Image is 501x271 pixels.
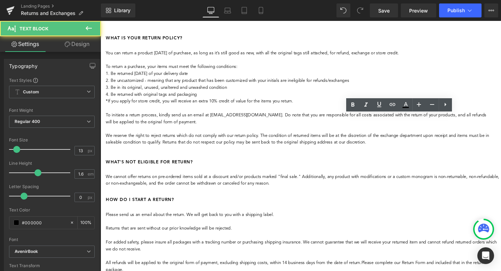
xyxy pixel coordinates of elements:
p: 2. Be uncustomized - meaning that any product that has been customized with your initials are ine... [6,60,411,67]
p: 4. Be returned with original tags and packaging [6,74,411,82]
i: AvenirBook [15,249,38,255]
p: Please send us an email about the return. We will get back to you with a shipping label. [6,201,421,208]
button: Redo [353,3,367,17]
p: You can return a product [DATE] of purchase, as long as it’s still good as new, with all the orig... [6,31,411,45]
h5: WHAT IS YOUR RETURN POLICY? [6,16,421,21]
a: Mobile [253,3,269,17]
span: Save [378,7,390,14]
button: Publish [439,3,482,17]
span: px [88,148,94,153]
span: Publish [447,8,465,13]
p: To initiate a return process, kindly send us an email at [EMAIL_ADDRESS][DOMAIN_NAME]. Do note th... [6,96,411,110]
span: px [88,195,94,200]
b: Custom [23,89,39,95]
button: Undo [336,3,350,17]
div: Text Styles [9,77,95,83]
div: Text Color [9,208,95,212]
a: Preview [401,3,436,17]
p: 1. Be returned [DATE] of your delivery date [6,52,411,60]
div: Text Transform [9,263,95,268]
div: Open Intercom Messenger [477,247,494,264]
a: Desktop [202,3,219,17]
div: % [78,217,94,229]
p: All refunds will be applied to the original form of payment, excluding shipping costs, within 14 ... [6,251,421,266]
div: Font [9,237,95,242]
p: To return a purchase, your items must meet the following conditions: [6,45,411,52]
a: Design [52,36,102,52]
p: We cannot offer returns on pre-ordered items sold at a discount and/or products marked "final sal... [6,161,421,176]
div: Font Size [9,138,95,142]
div: Letter Spacing [9,184,95,189]
span: em [88,172,94,176]
a: Laptop [219,3,236,17]
a: New Library [101,3,135,17]
div: Line Height [9,161,95,166]
p: For added safety, please insure all packages with a tracking number or purchasing shipping insura... [6,230,421,244]
b: Regular 400 [15,119,40,124]
button: More [484,3,498,17]
a: Landing Pages [21,3,101,9]
a: Tablet [236,3,253,17]
div: Font Weight [9,108,95,113]
span: Library [114,7,130,14]
p: *If you apply for store credit, you will receive an extra 10% credit of value for the items you r... [6,81,411,88]
h5: What's not eligible for return? [6,146,421,152]
span: Preview [409,7,428,14]
h5: HOW DO I START A RETURN? [6,186,421,191]
span: Returns and Exchanges [21,10,75,16]
span: Text Block [19,26,48,31]
input: Color [22,219,66,226]
p: 3. Be in its original, unused, unaltered and unwashed condition [6,67,411,74]
div: Typography [9,59,38,69]
p: We reserve the right to reject returns which do not comply with our return policy. The condition ... [6,117,411,132]
p: Returns that are sent without our prior knowledge will be rejected. [6,215,421,222]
